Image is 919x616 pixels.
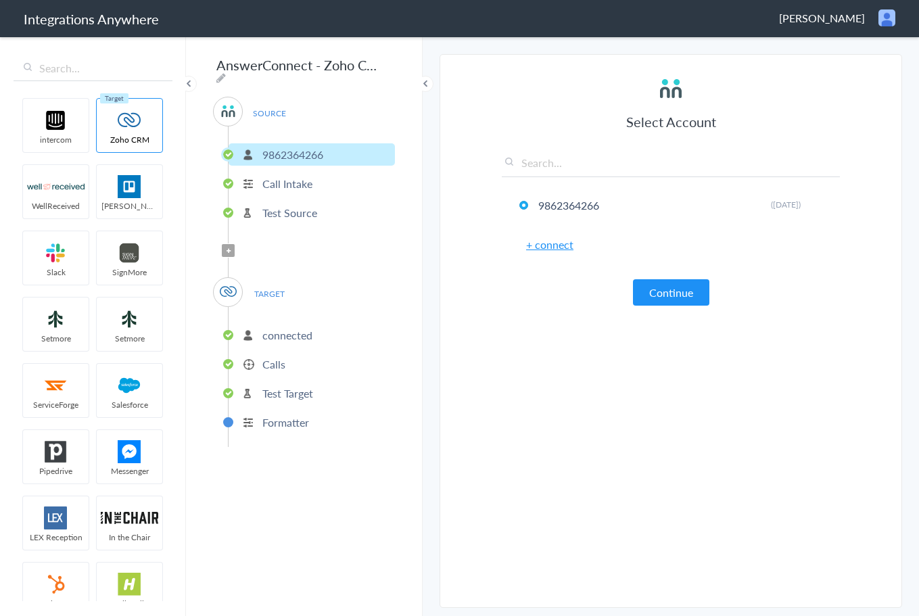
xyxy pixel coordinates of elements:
[97,598,162,609] span: HelloSells
[101,440,158,463] img: FBM.png
[97,134,162,145] span: Zoho CRM
[878,9,895,26] img: user.png
[262,176,312,191] p: Call Intake
[27,308,85,331] img: setmoreNew.jpg
[23,266,89,278] span: Slack
[27,175,85,198] img: wr-logo.svg
[262,147,323,162] p: 9862364266
[243,104,295,122] span: SOURCE
[243,285,295,303] span: TARGET
[502,112,840,131] h3: Select Account
[27,440,85,463] img: pipedrive.png
[526,237,573,252] a: + connect
[771,199,801,210] span: ([DATE])
[97,333,162,344] span: Setmore
[220,283,237,300] img: zoho-logo.svg
[97,200,162,212] span: [PERSON_NAME]
[97,465,162,477] span: Messenger
[101,506,158,529] img: inch-logo.svg
[262,356,285,372] p: Calls
[23,399,89,410] span: ServiceForge
[262,385,313,401] p: Test Target
[23,134,89,145] span: intercom
[101,374,158,397] img: salesforce-logo.svg
[220,103,237,120] img: answerconnect-logo.svg
[101,109,158,132] img: zoho-logo.svg
[262,327,312,343] p: connected
[97,399,162,410] span: Salesforce
[23,465,89,477] span: Pipedrive
[101,241,158,264] img: signmore-logo.png
[262,414,309,430] p: Formatter
[14,55,172,81] input: Search...
[502,155,840,177] input: Search...
[24,9,159,28] h1: Integrations Anywhere
[101,573,158,596] img: hs-app-logo.svg
[23,531,89,543] span: LEX Reception
[101,308,158,331] img: setmoreNew.jpg
[23,333,89,344] span: Setmore
[23,598,89,609] span: HubSpot
[27,506,85,529] img: lex-app-logo.svg
[97,531,162,543] span: In the Chair
[779,10,865,26] span: [PERSON_NAME]
[27,374,85,397] img: serviceforge-icon.png
[27,109,85,132] img: intercom-logo.svg
[633,279,709,306] button: Continue
[27,573,85,596] img: hubspot-logo.svg
[97,266,162,278] span: SignMore
[23,200,89,212] span: WellReceived
[262,205,317,220] p: Test Source
[657,75,684,102] img: answerconnect-logo.svg
[101,175,158,198] img: trello.png
[27,241,85,264] img: slack-logo.svg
